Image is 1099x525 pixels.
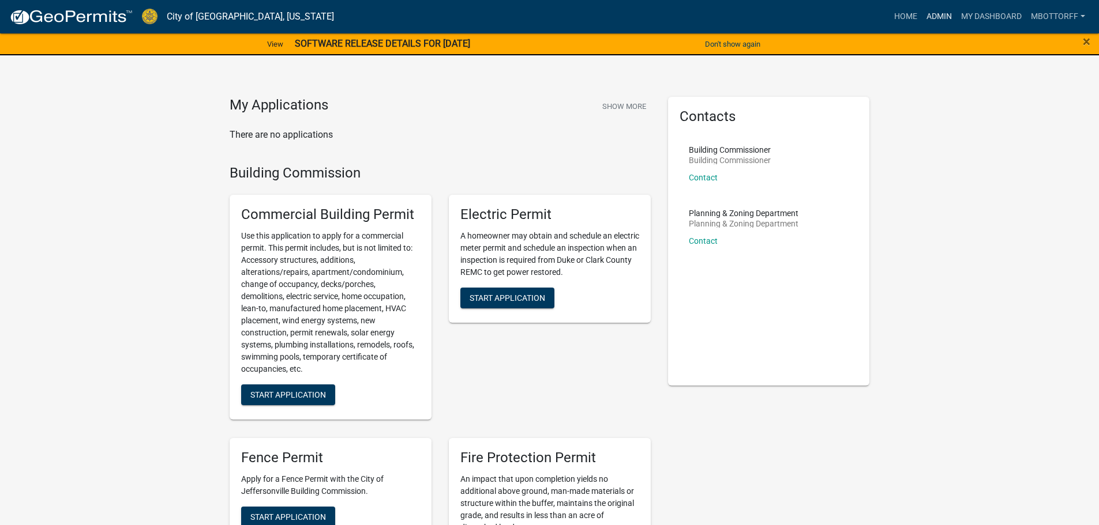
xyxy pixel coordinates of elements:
[460,230,639,278] p: A homeowner may obtain and schedule an electric meter permit and schedule an inspection when an i...
[890,6,922,28] a: Home
[167,7,334,27] a: City of [GEOGRAPHIC_DATA], [US_STATE]
[689,146,771,154] p: Building Commissioner
[230,165,651,182] h4: Building Commission
[230,97,328,114] h4: My Applications
[295,38,470,49] strong: SOFTWARE RELEASE DETAILS FOR [DATE]
[241,384,335,405] button: Start Application
[262,35,288,54] a: View
[1083,33,1090,50] span: ×
[689,220,798,228] p: Planning & Zoning Department
[241,230,420,375] p: Use this application to apply for a commercial permit. This permit includes, but is not limited t...
[142,9,157,24] img: City of Jeffersonville, Indiana
[689,156,771,164] p: Building Commissioner
[1026,6,1090,28] a: Mbottorff
[470,293,545,303] span: Start Application
[241,206,420,223] h5: Commercial Building Permit
[241,450,420,466] h5: Fence Permit
[230,128,651,142] p: There are no applications
[460,450,639,466] h5: Fire Protection Permit
[250,512,326,521] span: Start Application
[598,97,651,116] button: Show More
[680,108,858,125] h5: Contacts
[241,473,420,497] p: Apply for a Fence Permit with the City of Jeffersonville Building Commission.
[689,173,718,182] a: Contact
[922,6,957,28] a: Admin
[460,206,639,223] h5: Electric Permit
[250,390,326,399] span: Start Application
[700,35,765,54] button: Don't show again
[957,6,1026,28] a: My Dashboard
[1083,35,1090,48] button: Close
[460,288,554,308] button: Start Application
[689,236,718,245] a: Contact
[689,209,798,217] p: Planning & Zoning Department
